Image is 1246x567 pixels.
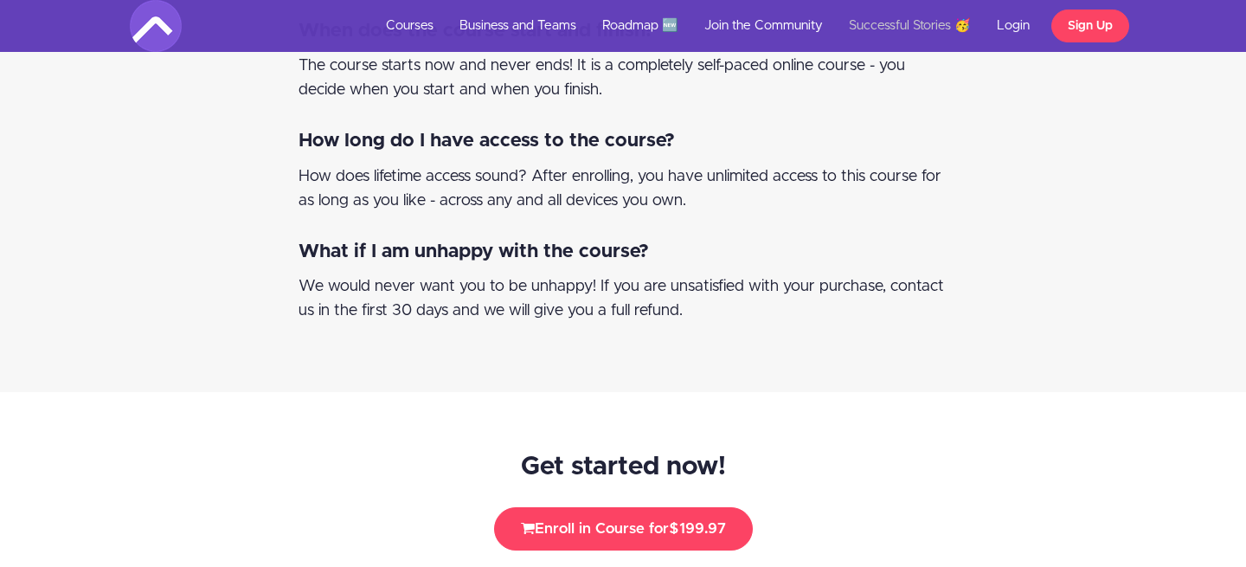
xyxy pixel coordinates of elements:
[299,239,947,266] div: What if I am unhappy with the course?
[299,274,947,323] div: We would never want you to be unhappy! If you are unsatisfied with your purchase, contact us in t...
[1051,10,1129,42] a: Sign Up
[494,507,753,551] button: Enroll in Course for$199.97
[299,54,947,102] div: The course starts now and never ends! It is a completely self-paced online course - you decide wh...
[299,164,947,213] div: How does lifetime access sound? After enrolling, you have unlimited access to this course for as ...
[299,128,947,155] div: How long do I have access to the course?
[669,521,726,536] span: $199.97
